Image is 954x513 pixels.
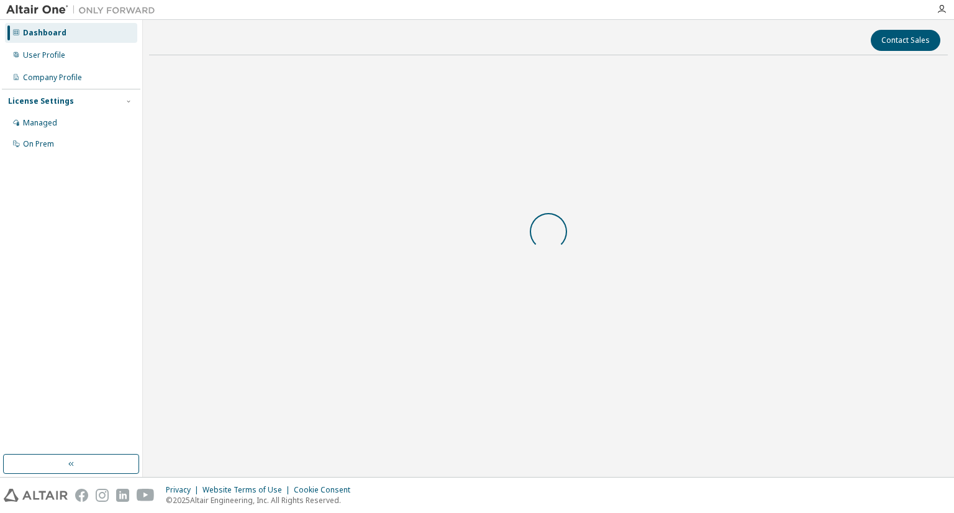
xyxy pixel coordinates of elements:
div: Company Profile [23,73,82,83]
img: altair_logo.svg [4,489,68,502]
div: User Profile [23,50,65,60]
button: Contact Sales [871,30,940,51]
img: facebook.svg [75,489,88,502]
div: On Prem [23,139,54,149]
div: Website Terms of Use [202,485,294,495]
img: instagram.svg [96,489,109,502]
div: Privacy [166,485,202,495]
img: youtube.svg [137,489,155,502]
div: Dashboard [23,28,66,38]
img: Altair One [6,4,161,16]
div: Managed [23,118,57,128]
div: Cookie Consent [294,485,358,495]
div: License Settings [8,96,74,106]
img: linkedin.svg [116,489,129,502]
p: © 2025 Altair Engineering, Inc. All Rights Reserved. [166,495,358,506]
